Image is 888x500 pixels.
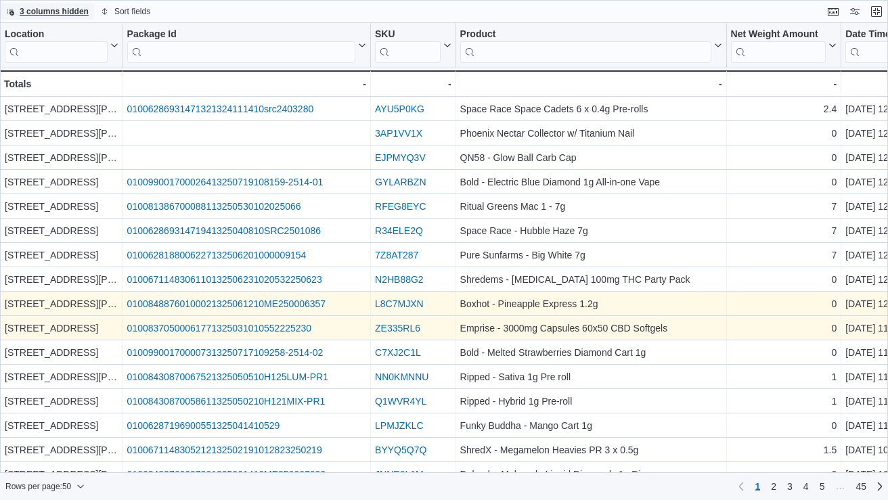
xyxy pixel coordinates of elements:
[733,478,749,495] button: Previous page
[375,347,421,358] a: C7XJ2C1L
[375,445,426,455] a: BYYQ5Q7Q
[460,125,722,141] div: Phoenix Nectar Collector w/ Titanium Nail
[127,201,301,212] a: 010081386700088113250530102025066
[460,174,722,190] div: Bold - Electric Blue Diamond 1g All-in-one Vape
[5,481,71,492] span: Rows per page : 50
[731,271,837,288] div: 0
[4,76,118,92] div: Totals
[825,3,841,20] button: Keyboard shortcuts
[5,101,118,117] div: [STREET_ADDRESS][PERSON_NAME]
[375,323,420,334] a: ZE335RL6
[5,174,118,190] div: [STREET_ADDRESS]
[749,476,872,497] ul: Pagination for preceding grid
[375,104,424,114] a: AYU5P0KG
[5,28,108,41] div: Location
[731,101,837,117] div: 2.4
[5,198,118,214] div: [STREET_ADDRESS]
[375,225,423,236] a: R34ELE2Q
[5,369,118,385] div: [STREET_ADDRESS][PERSON_NAME]
[375,274,424,285] a: N2HB88G2
[375,396,426,407] a: Q1WVR4YL
[460,344,722,361] div: Bold - Melted Strawberries Diamond Cart 1g
[375,177,426,187] a: GYLARBZN
[127,28,366,63] button: Package Id
[1,3,94,20] button: 3 columns hidden
[749,476,765,497] button: Page 1 of 45
[5,296,118,312] div: [STREET_ADDRESS][PERSON_NAME]
[460,466,722,482] div: Debunk - Melonade Liquid Diamonds 1g Dispo
[375,420,424,431] a: LPMJZKLC
[731,393,837,409] div: 1
[127,28,355,63] div: Package URL
[782,476,798,497] a: Page 3 of 45
[872,478,888,495] a: Next page
[127,76,366,92] div: -
[5,442,118,458] div: [STREET_ADDRESS][PERSON_NAME]
[731,442,837,458] div: 1.5
[5,150,118,166] div: [STREET_ADDRESS][PERSON_NAME]
[731,223,837,239] div: 7
[733,476,888,497] nav: Pagination for preceding grid
[375,76,451,92] div: -
[731,417,837,434] div: 0
[731,125,837,141] div: 0
[375,250,418,260] a: 7Z8AT287
[114,6,150,17] span: Sort fields
[771,480,776,493] span: 2
[460,296,722,312] div: Boxhot - Pineapple Express 1.2g
[127,177,324,187] a: 010099001700026413250719108159-2514-01
[375,201,426,212] a: RFEG8EYC
[850,476,872,497] a: Page 45 of 45
[755,480,760,493] span: 1
[5,125,118,141] div: [STREET_ADDRESS][PERSON_NAME]
[375,28,441,41] div: SKU
[856,480,866,493] span: 45
[127,371,328,382] a: 01008430870067521325050510H125LUM-PR1
[375,152,426,163] a: EJPMYQ3V
[460,320,722,336] div: Emprise - 3000mg Capsules 60x50 CBD Softgels
[5,28,118,63] button: Location
[847,3,863,20] button: Display options
[731,296,837,312] div: 0
[460,101,722,117] div: Space Race Space Cadets 6 x 0.4g Pre-rolls
[375,28,451,63] button: SKU
[731,76,837,92] div: -
[20,6,89,17] span: 3 columns hidden
[787,480,793,493] span: 3
[731,28,826,63] div: Net Weight Amount
[460,28,711,63] div: Product
[830,480,850,497] li: Skipping pages 6 to 44
[731,466,837,482] div: 0
[127,445,322,455] a: 0100671148305212132502191012823250219
[731,28,826,41] div: Net Weight Amount
[731,174,837,190] div: 0
[460,369,722,385] div: Ripped - Sativa 1g Pre roll
[375,28,441,63] div: SKU URL
[5,417,118,434] div: [STREET_ADDRESS]
[127,28,355,41] div: Package Id
[765,476,782,497] a: Page 2 of 45
[731,150,837,166] div: 0
[460,271,722,288] div: Shredems - [MEDICAL_DATA] 100mg THC Party Pack
[127,250,307,260] a: 0100628188006227132506201000009154
[731,369,837,385] div: 1
[127,298,326,309] a: 01008488760100021325061210ME250006357
[5,247,118,263] div: [STREET_ADDRESS]
[460,76,722,92] div: -
[460,417,722,434] div: Funky Buddha - Mango Cart 1g
[731,198,837,214] div: 7
[731,247,837,263] div: 7
[5,223,118,239] div: [STREET_ADDRESS]
[798,476,814,497] a: Page 4 of 45
[803,480,809,493] span: 4
[460,28,711,41] div: Product
[460,28,722,63] button: Product
[5,320,118,336] div: [STREET_ADDRESS]
[731,320,837,336] div: 0
[5,271,118,288] div: [STREET_ADDRESS][PERSON_NAME]
[375,371,428,382] a: NN0KMNNU
[375,469,424,480] a: JNNE6L1M
[127,274,322,285] a: 0100671148306110132506231020532250623
[460,223,722,239] div: Space Race - Hubble Haze 7g
[460,442,722,458] div: ShredX - Megamelon Heavies PR 3 x 0.5g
